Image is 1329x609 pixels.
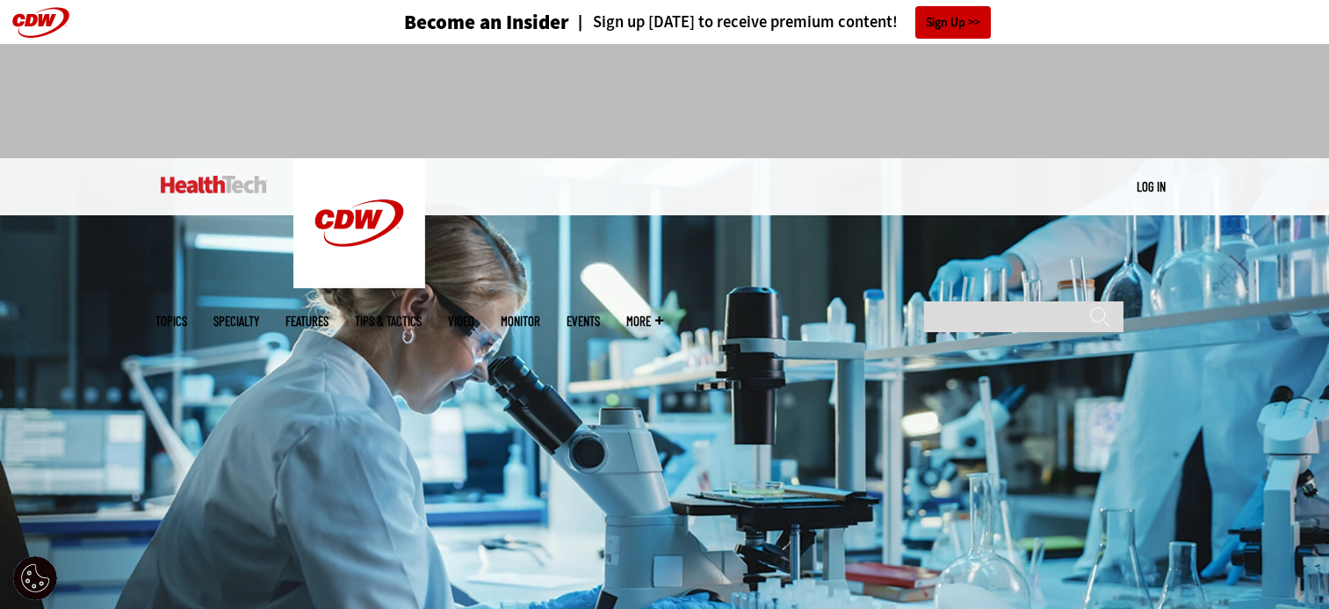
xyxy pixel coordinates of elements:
h3: Become an Insider [404,12,569,33]
a: Tips & Tactics [355,315,422,328]
span: More [626,315,663,328]
a: Sign up [DATE] to receive premium content! [569,14,898,31]
div: User menu [1137,178,1166,196]
button: Open Preferences [13,556,57,600]
a: Log in [1137,178,1166,194]
iframe: advertisement [345,62,985,141]
a: Become an Insider [338,12,569,33]
span: Topics [155,315,187,328]
span: Specialty [213,315,259,328]
a: Features [285,315,329,328]
a: Events [567,315,600,328]
a: CDW [293,274,425,293]
a: MonITor [501,315,540,328]
img: Home [293,158,425,288]
div: Cookie Settings [13,556,57,600]
a: Video [448,315,474,328]
a: Sign Up [915,6,991,39]
img: Home [161,176,267,193]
